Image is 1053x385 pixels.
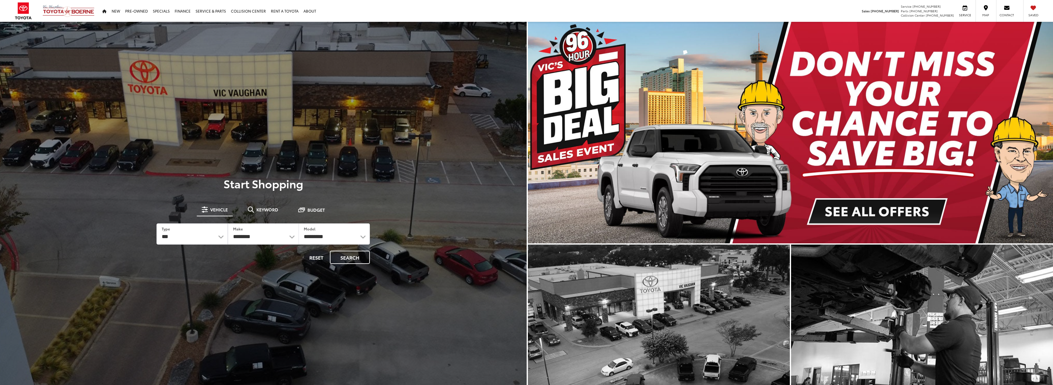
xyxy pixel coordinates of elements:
[909,9,938,13] span: [PHONE_NUMBER]
[958,13,972,17] span: Service
[256,207,278,212] span: Keyword
[979,13,992,17] span: Map
[304,251,329,264] button: Reset
[233,226,243,231] label: Make
[330,251,370,264] button: Search
[901,9,909,13] span: Parts
[304,226,315,231] label: Model
[912,4,941,9] span: [PHONE_NUMBER]
[901,4,912,9] span: Service
[1000,13,1014,17] span: Contact
[307,208,325,212] span: Budget
[210,207,228,212] span: Vehicle
[901,13,925,18] span: Collision Center
[871,9,899,13] span: [PHONE_NUMBER]
[26,177,501,190] p: Start Shopping
[926,13,954,18] span: [PHONE_NUMBER]
[162,226,170,231] label: Type
[862,9,870,13] span: Sales
[1027,13,1040,17] span: Saved
[42,5,95,17] img: Vic Vaughan Toyota of Boerne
